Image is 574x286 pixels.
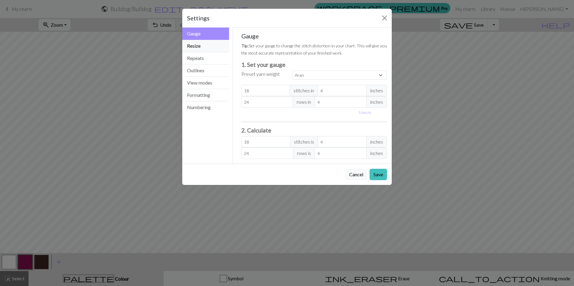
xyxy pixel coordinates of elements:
span: stitches is [290,136,318,147]
span: inches [366,85,387,96]
span: rows is [293,147,315,159]
strong: Tip: [241,43,249,48]
button: Cancel [345,169,367,180]
small: Set your gauge to change the stitch distortion in your chart. This will give you the most accurat... [241,43,387,55]
button: Resize [182,40,229,52]
button: Repeats [182,52,229,64]
button: Save [370,169,387,180]
button: Formatting [182,89,229,101]
span: stitches in [290,85,318,96]
button: Usecm [356,108,374,117]
span: rows in [293,96,315,108]
span: inches [366,136,387,147]
h3: 2. Calculate [241,127,387,134]
button: Gauge [182,28,229,40]
button: Outlines [182,64,229,77]
button: Close [380,13,389,23]
button: Numbering [182,101,229,113]
h5: Gauge [241,32,387,40]
h3: 1. Set your gauge [241,61,387,68]
label: Preset yarn weight [241,70,280,78]
h5: Settings [187,13,210,22]
span: inches [366,147,387,159]
span: inches [366,96,387,108]
button: View modes [182,77,229,89]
